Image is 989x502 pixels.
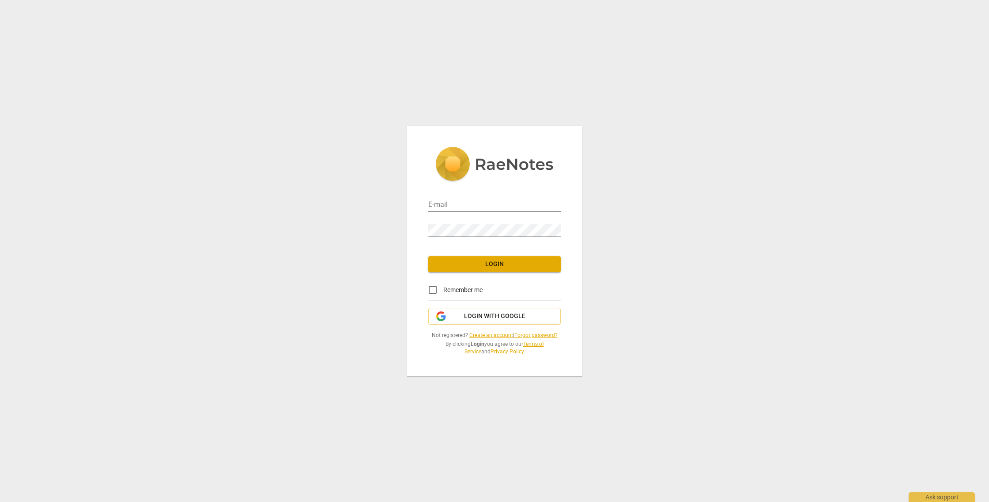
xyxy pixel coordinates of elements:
[428,332,561,339] span: Not registered? |
[514,332,558,338] a: Forgot password?
[471,341,484,347] b: Login
[435,147,554,183] img: 5ac2273c67554f335776073100b6d88f.svg
[464,312,525,321] span: Login with Google
[464,341,544,355] a: Terms of Service
[443,285,483,295] span: Remember me
[469,332,513,338] a: Create an account
[428,256,561,272] button: Login
[491,348,524,355] a: Privacy Policy
[428,341,561,355] span: By clicking you agree to our and .
[909,492,975,502] div: Ask support
[435,260,554,269] span: Login
[428,308,561,325] button: Login with Google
